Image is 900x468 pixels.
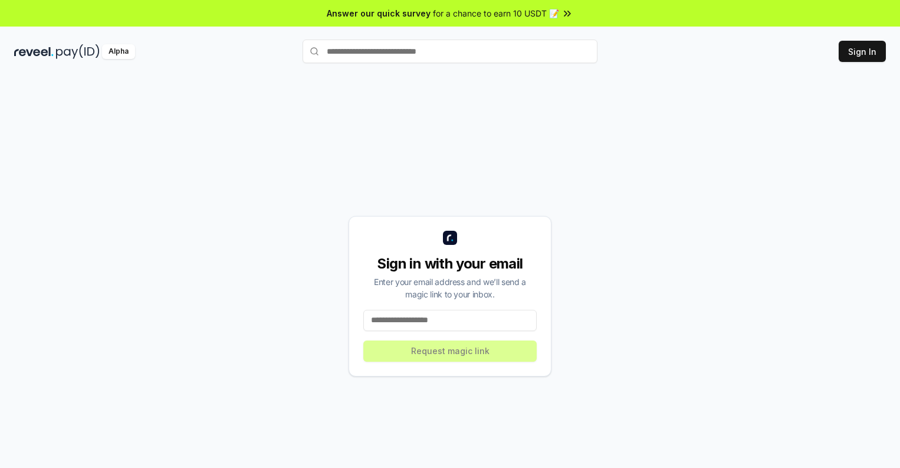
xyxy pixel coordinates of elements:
[327,7,431,19] span: Answer our quick survey
[56,44,100,59] img: pay_id
[839,41,886,62] button: Sign In
[102,44,135,59] div: Alpha
[363,276,537,300] div: Enter your email address and we’ll send a magic link to your inbox.
[14,44,54,59] img: reveel_dark
[443,231,457,245] img: logo_small
[363,254,537,273] div: Sign in with your email
[433,7,559,19] span: for a chance to earn 10 USDT 📝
